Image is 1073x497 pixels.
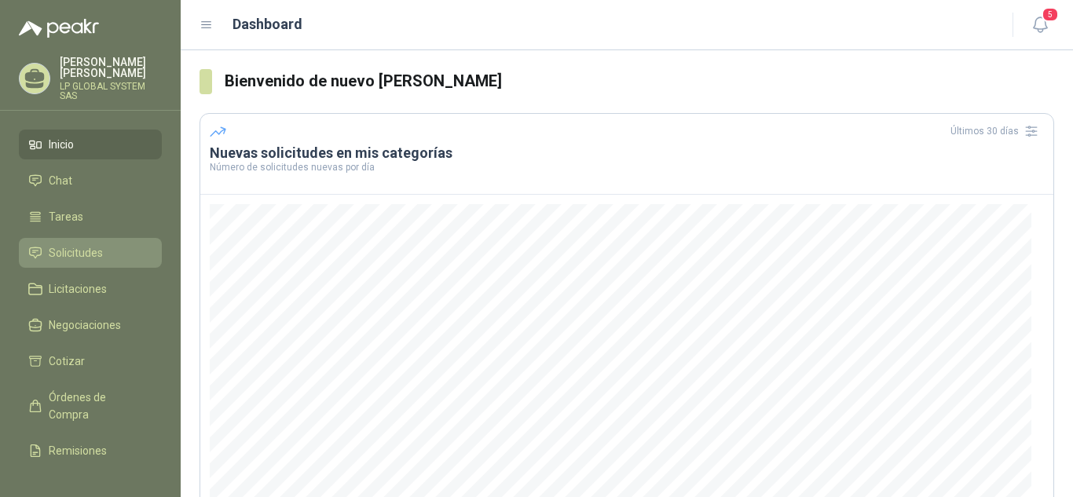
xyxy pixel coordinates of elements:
span: Órdenes de Compra [49,389,147,423]
p: [PERSON_NAME] [PERSON_NAME] [60,57,162,79]
a: Órdenes de Compra [19,382,162,429]
h3: Nuevas solicitudes en mis categorías [210,144,1044,163]
h1: Dashboard [233,13,302,35]
a: Remisiones [19,436,162,466]
a: Chat [19,166,162,196]
span: Negociaciones [49,316,121,334]
span: Inicio [49,136,74,153]
p: LP GLOBAL SYSTEM SAS [60,82,162,100]
div: Últimos 30 días [950,119,1044,144]
a: Negociaciones [19,310,162,340]
a: Solicitudes [19,238,162,268]
span: Cotizar [49,353,85,370]
span: Solicitudes [49,244,103,261]
h3: Bienvenido de nuevo [PERSON_NAME] [225,69,1054,93]
span: Tareas [49,208,83,225]
span: Remisiones [49,442,107,459]
span: Chat [49,172,72,189]
span: 5 [1042,7,1059,22]
a: Tareas [19,202,162,232]
span: Licitaciones [49,280,107,298]
a: Licitaciones [19,274,162,304]
a: Inicio [19,130,162,159]
img: Logo peakr [19,19,99,38]
p: Número de solicitudes nuevas por día [210,163,1044,172]
button: 5 [1026,11,1054,39]
a: Cotizar [19,346,162,376]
